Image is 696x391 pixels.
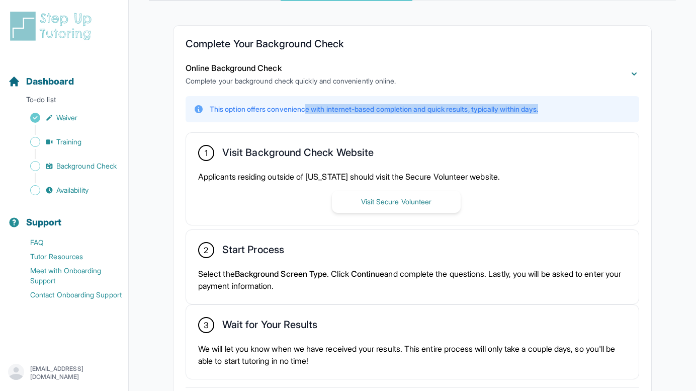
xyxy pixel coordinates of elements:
a: Visit Secure Volunteer [332,196,461,206]
a: FAQ [8,236,128,250]
a: Background Check [8,159,128,173]
span: 2 [204,244,208,256]
span: Waiver [56,113,77,123]
span: Continue [351,269,385,279]
span: Availability [56,185,89,195]
a: Tutor Resources [8,250,128,264]
p: Applicants residing outside of [US_STATE] should visit the Secure Volunteer website. [198,171,627,183]
h2: Complete Your Background Check [186,38,639,54]
h2: Wait for Your Results [222,319,317,335]
span: Dashboard [26,74,74,89]
span: 3 [204,319,209,331]
a: Waiver [8,111,128,125]
a: Contact Onboarding Support [8,288,128,302]
p: We will let you know when we have received your results. This entire process will only take a cou... [198,343,627,367]
p: Complete your background check quickly and conveniently online. [186,76,396,86]
button: Online Background CheckComplete your background check quickly and conveniently online. [186,62,639,86]
h2: Visit Background Check Website [222,146,374,163]
h2: Start Process [222,244,284,260]
button: Support [4,199,124,233]
p: [EMAIL_ADDRESS][DOMAIN_NAME] [30,365,120,381]
p: This option offers convenience with internet-based completion and quick results, typically within... [210,104,538,114]
a: Dashboard [8,74,74,89]
a: Training [8,135,128,149]
span: Support [26,215,62,229]
img: logo [8,10,98,42]
span: 1 [205,147,208,159]
span: Background Screen Type [235,269,327,279]
p: Select the . Click and complete the questions. Lastly, you will be asked to enter your payment in... [198,268,627,292]
a: Availability [8,183,128,197]
button: Dashboard [4,58,124,93]
span: Background Check [56,161,117,171]
p: To-do list [4,95,124,109]
span: Online Background Check [186,63,282,73]
a: Meet with Onboarding Support [8,264,128,288]
button: [EMAIL_ADDRESS][DOMAIN_NAME] [8,364,120,382]
button: Visit Secure Volunteer [332,191,461,213]
span: Training [56,137,82,147]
